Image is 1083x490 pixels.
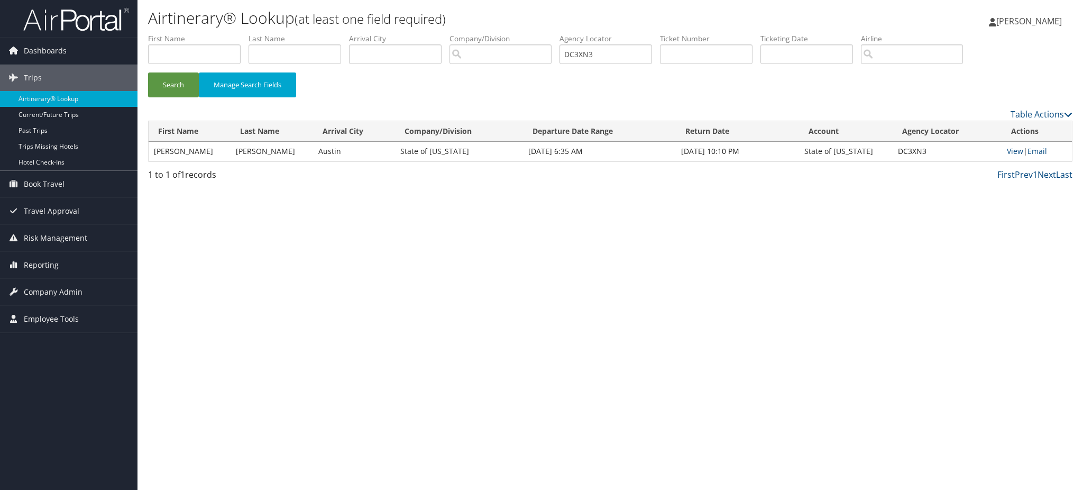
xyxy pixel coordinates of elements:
[799,121,893,142] th: Account: activate to sort column ascending
[1038,169,1056,180] a: Next
[148,33,249,44] label: First Name
[559,33,660,44] label: Agency Locator
[249,33,349,44] label: Last Name
[989,5,1072,37] a: [PERSON_NAME]
[395,121,522,142] th: Company/Division
[24,65,42,91] span: Trips
[24,306,79,332] span: Employee Tools
[1056,169,1072,180] a: Last
[523,121,676,142] th: Departure Date Range: activate to sort column ascending
[349,33,449,44] label: Arrival City
[24,171,65,197] span: Book Travel
[1002,121,1072,142] th: Actions
[149,121,231,142] th: First Name: activate to sort column ascending
[676,142,799,161] td: [DATE] 10:10 PM
[449,33,559,44] label: Company/Division
[295,10,446,28] small: (at least one field required)
[997,169,1015,180] a: First
[149,142,231,161] td: [PERSON_NAME]
[1007,146,1023,156] a: View
[523,142,676,161] td: [DATE] 6:35 AM
[1002,142,1072,161] td: |
[893,142,1002,161] td: DC3XN3
[24,279,82,305] span: Company Admin
[676,121,799,142] th: Return Date: activate to sort column ascending
[313,121,395,142] th: Arrival City: activate to sort column ascending
[660,33,760,44] label: Ticket Number
[799,142,893,161] td: State of [US_STATE]
[1033,169,1038,180] a: 1
[24,38,67,64] span: Dashboards
[760,33,861,44] label: Ticketing Date
[861,33,971,44] label: Airline
[23,7,129,32] img: airportal-logo.png
[996,15,1062,27] span: [PERSON_NAME]
[1015,169,1033,180] a: Prev
[148,72,199,97] button: Search
[148,168,368,186] div: 1 to 1 of records
[1011,108,1072,120] a: Table Actions
[893,121,1002,142] th: Agency Locator: activate to sort column ascending
[148,7,764,29] h1: Airtinerary® Lookup
[231,142,313,161] td: [PERSON_NAME]
[231,121,313,142] th: Last Name: activate to sort column ascending
[24,225,87,251] span: Risk Management
[1027,146,1047,156] a: Email
[395,142,522,161] td: State of [US_STATE]
[180,169,185,180] span: 1
[24,198,79,224] span: Travel Approval
[199,72,296,97] button: Manage Search Fields
[313,142,395,161] td: Austin
[24,252,59,278] span: Reporting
